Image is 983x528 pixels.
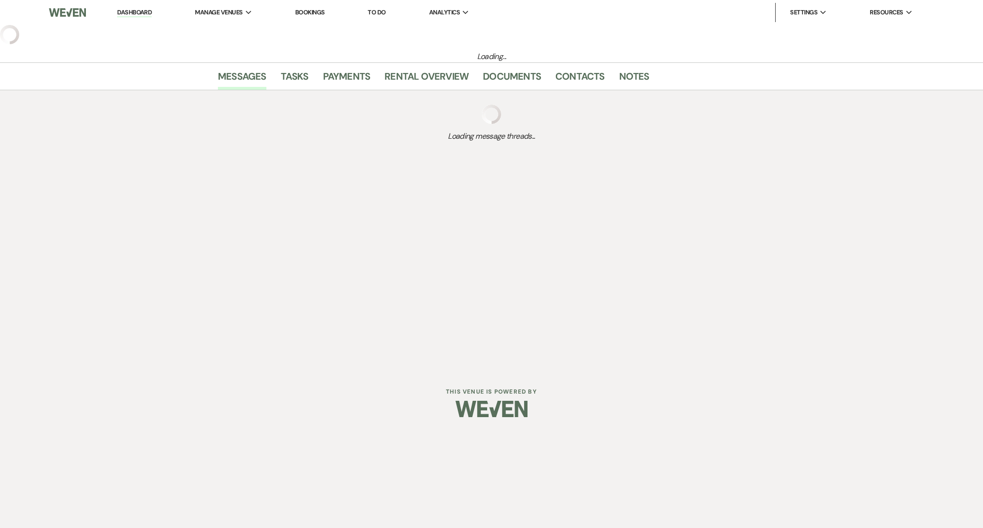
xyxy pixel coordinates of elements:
span: Analytics [429,8,460,17]
img: Weven Logo [456,392,527,426]
a: To Do [368,8,385,16]
span: Loading message threads... [218,131,765,142]
a: Payments [323,69,371,90]
a: Contacts [555,69,605,90]
img: loading spinner [482,105,501,124]
span: Manage Venues [195,8,242,17]
a: Tasks [281,69,309,90]
a: Dashboard [117,8,152,17]
a: Notes [619,69,649,90]
a: Bookings [295,8,325,16]
span: Settings [790,8,817,17]
img: Weven Logo [49,2,86,23]
a: Messages [218,69,266,90]
a: Documents [483,69,541,90]
span: Resources [870,8,903,17]
a: Rental Overview [384,69,468,90]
